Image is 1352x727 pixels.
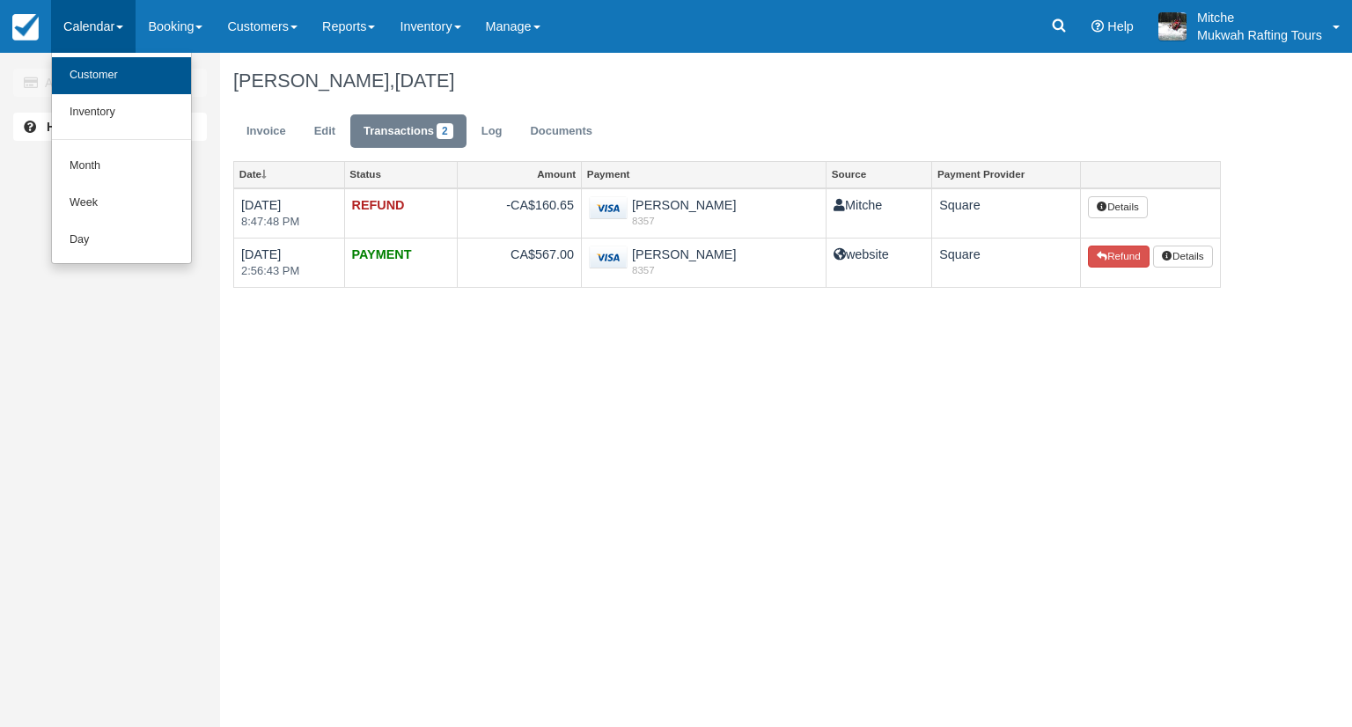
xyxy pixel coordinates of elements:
strong: REFUND [352,198,405,212]
a: Date [234,162,344,187]
i: Help [1091,20,1104,33]
span: 2 [437,123,453,139]
td: [PERSON_NAME] [582,188,827,239]
p: Mitche [1197,9,1322,26]
p: Mukwah Rafting Tours [1197,26,1322,44]
a: Customer [52,57,191,94]
span: Help [1107,19,1134,33]
td: Square [932,188,1081,239]
a: Day [52,222,191,259]
h1: [PERSON_NAME], [233,70,1221,92]
td: Mitche [826,188,931,239]
td: [DATE] [234,238,345,287]
img: checkfront-main-nav-mini-logo.png [12,14,39,40]
td: -CA$160.65 [457,188,581,239]
a: Invoice [233,114,299,149]
a: Payment [582,162,826,187]
img: visa.png [589,246,628,269]
b: Help [47,120,73,134]
a: Edit [301,114,349,149]
button: Details [1088,196,1148,219]
a: Documents [517,114,606,149]
strong: PAYMENT [352,247,412,261]
a: Help [13,113,207,141]
a: Amount [458,162,581,187]
a: Payment Provider [932,162,1080,187]
span: [DATE] [394,70,454,92]
ul: Calendar [51,53,192,264]
a: Month [52,148,191,185]
em: 2:56:43 PM [241,263,337,280]
button: Refund [1088,246,1150,268]
td: website [826,238,931,287]
a: Source [827,162,931,187]
img: A1 [1158,12,1187,40]
td: CA$567.00 [457,238,581,287]
a: Status [345,162,457,187]
td: [PERSON_NAME] [582,238,827,287]
a: Inventory [52,94,191,131]
td: Square [932,238,1081,287]
em: 8:47:48 PM [241,214,337,231]
td: [DATE] [234,188,345,239]
a: Log [468,114,516,149]
img: visa.png [589,196,628,220]
button: Details [1153,246,1213,268]
em: 8357 [589,263,819,277]
em: 8357 [589,214,819,228]
a: Transactions2 [350,114,467,149]
a: Week [52,185,191,222]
